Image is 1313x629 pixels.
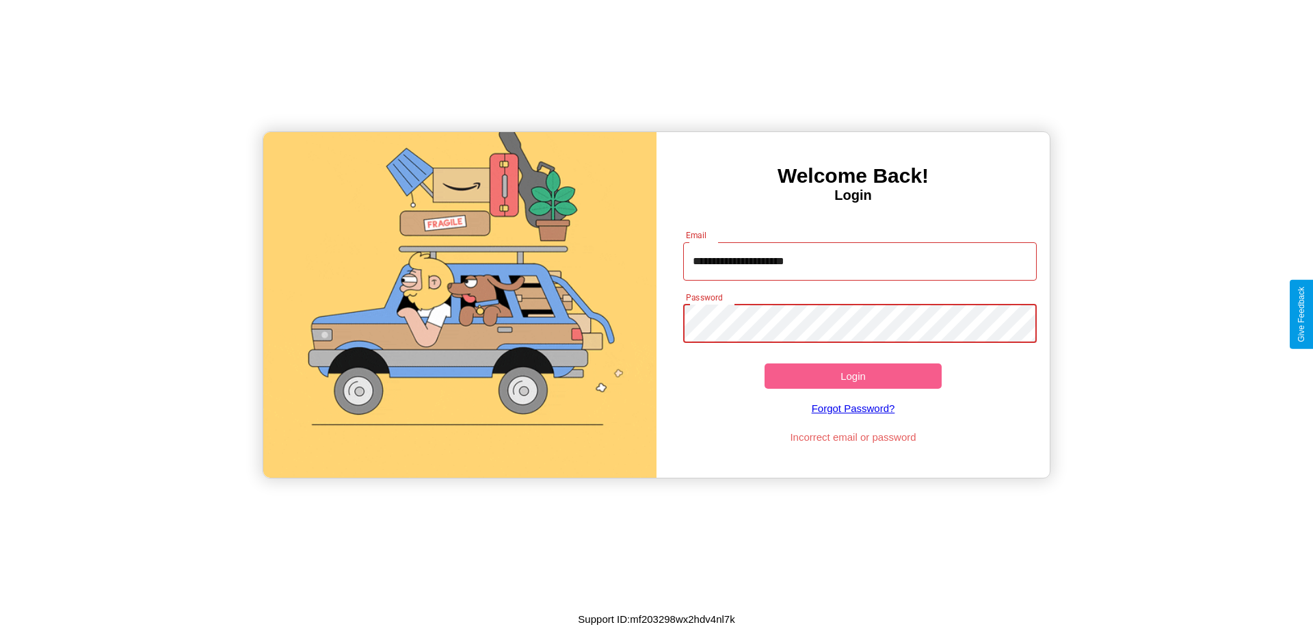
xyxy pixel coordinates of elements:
label: Password [686,292,722,303]
a: Forgot Password? [676,389,1031,428]
h3: Welcome Back! [656,164,1050,188]
p: Support ID: mf203298wx2hdv4nl7k [578,610,734,628]
h4: Login [656,188,1050,203]
div: Give Feedback [1297,287,1306,342]
label: Email [686,229,707,241]
button: Login [765,363,942,389]
img: gif [263,132,656,478]
p: Incorrect email or password [676,428,1031,446]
